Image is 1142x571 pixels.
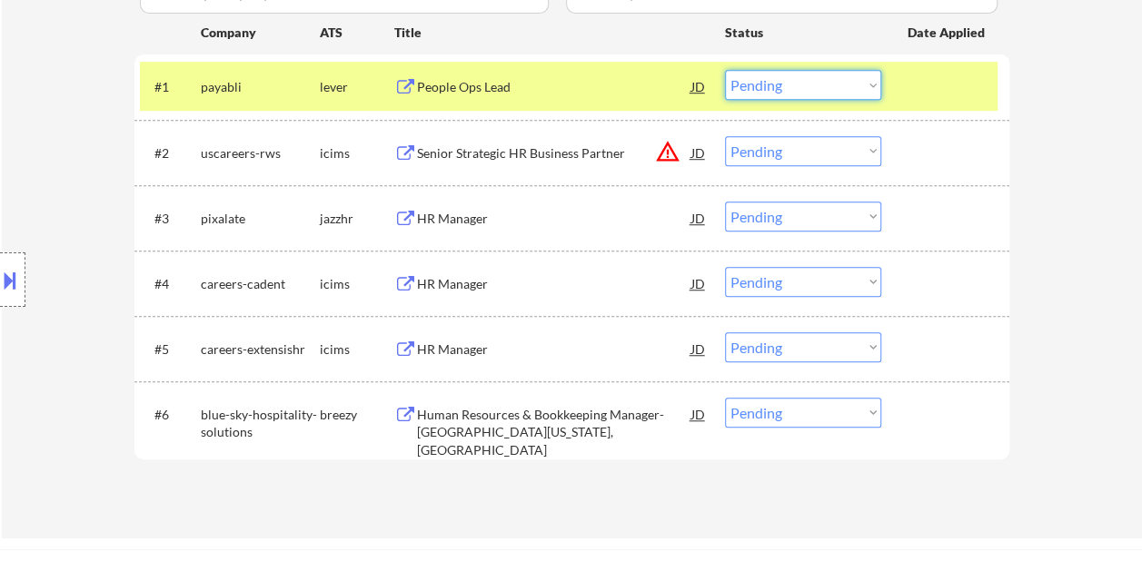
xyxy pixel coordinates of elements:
div: JD [690,332,708,365]
div: icims [320,340,394,359]
div: Senior Strategic HR Business Partner [417,144,691,162]
div: HR Manager [417,340,691,359]
div: HR Manager [417,210,691,228]
div: Date Applied [908,24,988,42]
button: warning_amber [655,139,680,164]
div: breezy [320,406,394,424]
div: JD [690,267,708,300]
div: icims [320,144,394,162]
div: payabli [201,78,320,96]
div: Title [394,24,708,42]
div: Company [201,24,320,42]
div: #1 [154,78,186,96]
div: JD [690,398,708,430]
div: icims [320,275,394,293]
div: Human Resources & Bookkeeping Manager-[GEOGRAPHIC_DATA][US_STATE], [GEOGRAPHIC_DATA] [417,406,691,459]
div: Status [725,15,881,48]
div: JD [690,70,708,103]
div: ATS [320,24,394,42]
div: JD [690,136,708,169]
div: JD [690,202,708,234]
div: jazzhr [320,210,394,228]
div: HR Manager [417,275,691,293]
div: People Ops Lead [417,78,691,96]
div: lever [320,78,394,96]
